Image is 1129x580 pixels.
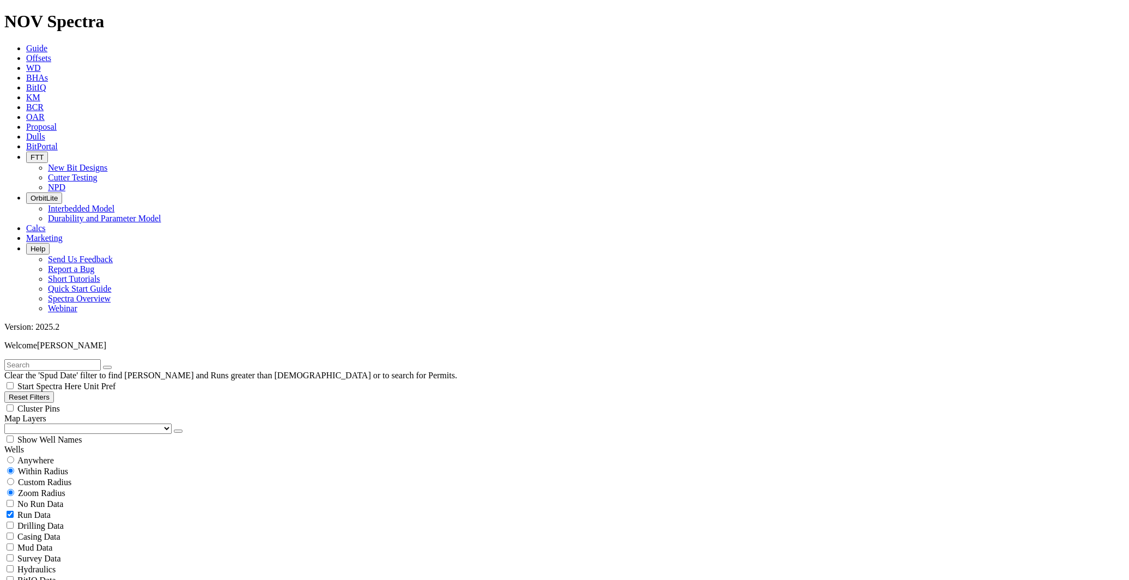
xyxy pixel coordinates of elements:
a: Calcs [26,223,46,233]
p: Welcome [4,341,1125,351]
span: Survey Data [17,554,61,563]
span: Help [31,245,45,253]
div: Version: 2025.2 [4,322,1125,332]
a: BCR [26,102,44,112]
span: Custom Radius [18,478,71,487]
span: OrbitLite [31,194,58,202]
span: Start Spectra Here [17,382,81,391]
a: Spectra Overview [48,294,111,303]
a: Send Us Feedback [48,255,113,264]
button: OrbitLite [26,192,62,204]
span: Show Well Names [17,435,82,444]
h1: NOV Spectra [4,11,1125,32]
a: BHAs [26,73,48,82]
div: Wells [4,445,1125,455]
a: BitPortal [26,142,58,151]
input: Search [4,359,101,371]
span: FTT [31,153,44,161]
a: WD [26,63,41,72]
a: Marketing [26,233,63,243]
span: Clear the 'Spud Date' filter to find [PERSON_NAME] and Runs greater than [DEMOGRAPHIC_DATA] or to... [4,371,457,380]
span: Anywhere [17,456,54,465]
a: Webinar [48,304,77,313]
input: Start Spectra Here [7,382,14,389]
a: Guide [26,44,47,53]
span: Unit Pref [83,382,116,391]
filter-controls-checkbox: Hydraulics Analysis [4,564,1125,575]
a: KM [26,93,40,102]
span: Hydraulics [17,565,56,574]
span: [PERSON_NAME] [37,341,106,350]
a: New Bit Designs [48,163,107,172]
a: Quick Start Guide [48,284,111,293]
span: Cluster Pins [17,404,60,413]
span: Drilling Data [17,521,64,530]
a: Cutter Testing [48,173,98,182]
a: NPD [48,183,65,192]
a: Durability and Parameter Model [48,214,161,223]
button: FTT [26,152,48,163]
span: Within Radius [18,467,68,476]
a: Offsets [26,53,51,63]
a: Report a Bug [48,264,94,274]
span: Run Data [17,510,51,519]
a: Short Tutorials [48,274,100,283]
span: Zoom Radius [18,488,65,498]
button: Reset Filters [4,391,54,403]
button: Help [26,243,50,255]
a: Dulls [26,132,45,141]
a: Proposal [26,122,57,131]
a: OAR [26,112,45,122]
a: BitIQ [26,83,46,92]
span: Mud Data [17,543,52,552]
span: Map Layers [4,414,46,423]
span: Casing Data [17,532,60,541]
span: No Run Data [17,499,63,509]
a: Interbedded Model [48,204,114,213]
